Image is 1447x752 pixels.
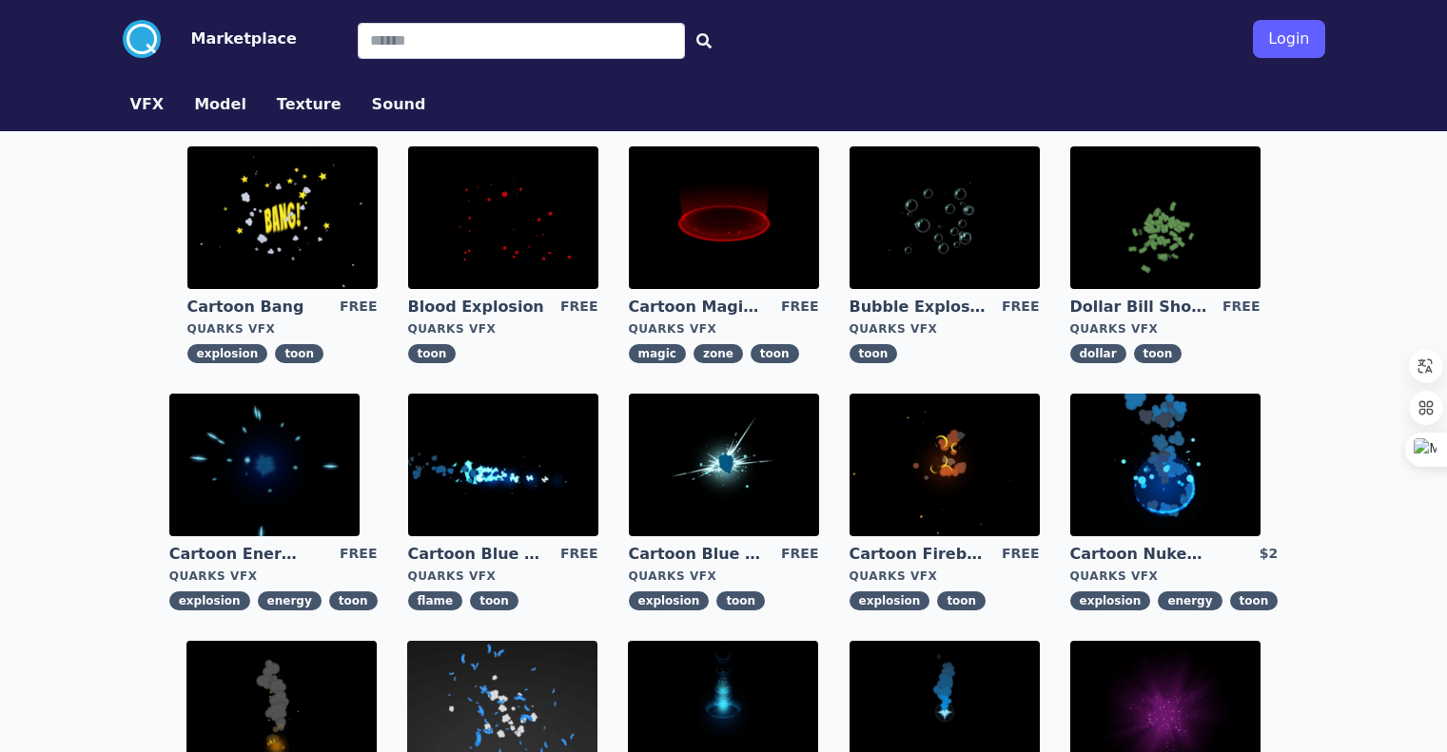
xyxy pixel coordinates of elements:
div: FREE [1222,297,1260,318]
button: Login [1253,20,1324,58]
a: Cartoon Blue Gas Explosion [629,544,766,565]
div: Quarks VFX [629,321,819,337]
div: Quarks VFX [629,569,819,584]
span: explosion [629,591,710,610]
span: explosion [187,344,268,363]
span: toon [408,344,457,363]
img: imgAlt [629,394,819,536]
a: Bubble Explosion [850,297,987,318]
span: toon [275,344,323,363]
span: toon [937,591,986,610]
div: Quarks VFX [1070,321,1261,337]
a: Cartoon Nuke Energy Explosion [1070,544,1207,565]
div: FREE [560,544,597,565]
a: Sound [357,93,441,116]
span: magic [629,344,686,363]
span: explosion [1070,591,1151,610]
span: toon [716,591,765,610]
a: Login [1253,12,1324,66]
div: FREE [781,297,818,318]
span: dollar [1070,344,1126,363]
div: Quarks VFX [850,569,1040,584]
div: Quarks VFX [169,569,378,584]
span: energy [258,591,322,610]
div: Quarks VFX [408,569,598,584]
a: Model [179,93,262,116]
img: imgAlt [850,146,1040,289]
img: imgAlt [169,394,360,536]
img: imgAlt [408,146,598,289]
div: FREE [560,297,597,318]
a: Dollar Bill Shower [1070,297,1207,318]
div: FREE [1002,544,1039,565]
div: FREE [340,297,377,318]
span: explosion [850,591,930,610]
a: Texture [262,93,357,116]
img: imgAlt [850,394,1040,536]
div: Quarks VFX [850,321,1040,337]
div: FREE [1002,297,1039,318]
span: toon [1134,344,1183,363]
a: Cartoon Blue Flamethrower [408,544,545,565]
span: energy [1158,591,1222,610]
a: Cartoon Fireball Explosion [850,544,987,565]
div: Quarks VFX [187,321,378,337]
span: zone [694,344,743,363]
div: Quarks VFX [408,321,598,337]
img: imgAlt [629,146,819,289]
a: VFX [115,93,180,116]
div: $2 [1260,544,1278,565]
img: imgAlt [187,146,378,289]
a: Cartoon Magic Zone [629,297,766,318]
span: toon [470,591,518,610]
button: Sound [372,93,426,116]
span: flame [408,591,463,610]
span: toon [1230,591,1279,610]
button: Model [194,93,246,116]
img: imgAlt [1070,146,1261,289]
img: imgAlt [408,394,598,536]
img: imgAlt [1070,394,1261,536]
span: toon [850,344,898,363]
span: explosion [169,591,250,610]
span: toon [751,344,799,363]
input: Search [358,23,685,59]
button: Texture [277,93,342,116]
a: Marketplace [161,28,297,50]
button: VFX [130,93,165,116]
div: FREE [781,544,818,565]
a: Cartoon Bang [187,297,324,318]
a: Cartoon Energy Explosion [169,544,306,565]
span: toon [329,591,378,610]
a: Blood Explosion [408,297,545,318]
button: Marketplace [191,28,297,50]
div: Quarks VFX [1070,569,1279,584]
div: FREE [340,544,377,565]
